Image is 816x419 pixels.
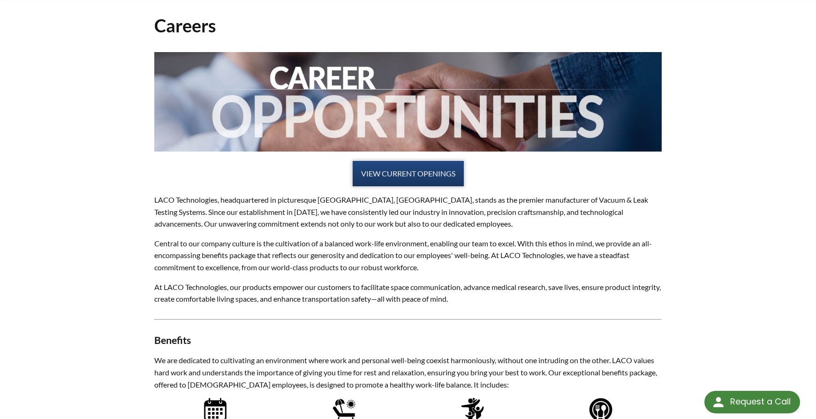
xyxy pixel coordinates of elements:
[353,161,464,186] a: VIEW CURRENT OPENINGS
[154,52,662,151] img: 2024-Career-Opportunities.jpg
[154,334,662,347] h3: Benefits
[730,391,791,412] div: Request a Call
[711,395,726,410] img: round button
[154,281,662,305] p: At LACO Technologies, our products empower our customers to facilitate space communication, advan...
[154,354,662,390] p: We are dedicated to cultivating an environment where work and personal well-being coexist harmoni...
[154,194,662,230] p: LACO Technologies, headquartered in picturesque [GEOGRAPHIC_DATA], [GEOGRAPHIC_DATA], stands as t...
[704,391,800,413] div: Request a Call
[154,237,662,274] p: Central to our company culture is the cultivation of a balanced work-life environment, enabling o...
[154,14,662,37] h1: Careers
